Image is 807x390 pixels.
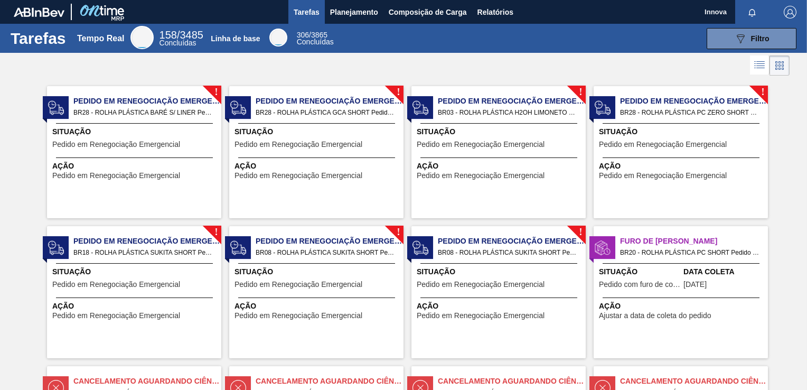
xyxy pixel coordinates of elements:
span: BR20 - ROLHA PLÁSTICA PC SHORT Pedido - 2037250 [620,247,759,258]
span: Ação [417,161,583,172]
span: Situação [417,126,583,137]
span: Pedido com furo de coleta [599,281,681,289]
span: Cancelamento aguardando ciência [73,376,221,387]
button: Filtro [707,28,796,49]
span: BR08 - ROLHA PLÁSTICA SUKITA SHORT Pedido - 2050827 [438,247,577,258]
span: Ação [234,161,401,172]
span: Pedido em Renegociação Emergencial [599,141,727,148]
span: Situação [52,266,219,277]
button: Notificações [735,5,769,20]
span: BR28 - ROLHA PLÁSTICA BARÉ S/ LINER Pedido - 2050817 [73,107,213,118]
span: Situação [234,266,401,277]
img: estado [230,100,246,116]
span: Pedido em Renegociação Emergencial [417,281,545,289]
span: ! [579,228,582,236]
span: ! [761,88,764,96]
span: / [159,29,203,41]
span: BR03 - ROLHA PLÁSTICA H2OH LIMONETO SHORT Pedido - 2050950 [438,107,577,118]
span: Pedido em Renegociação Emergencial [417,172,545,180]
span: BR08 - ROLHA PLÁSTICA SUKITA SHORT Pedido - 2050947 [256,247,395,258]
span: Filtro [751,34,770,43]
span: Pedido em Renegociação Emergencial [52,172,180,180]
span: Situação [599,266,681,277]
span: Situação [417,266,583,277]
span: Situação [52,126,219,137]
span: Pedido em Renegociação Emergencial [234,172,362,180]
span: Concluídas [297,38,334,46]
span: Pedido em Renegociação Emergencial [620,96,768,107]
img: estado [595,100,611,116]
span: Concluídas [159,39,196,47]
span: Pedido em Renegociação Emergencial [599,172,727,180]
span: Pedido em Renegociação Emergencial [417,141,545,148]
span: Relatórios [477,6,513,18]
span: Cancelamento aguardando ciência [438,376,586,387]
span: Pedido em Renegociação Emergencial [256,236,403,247]
span: Pedido em Renegociação Emergencial [256,96,403,107]
img: estado [595,240,611,256]
img: estado [48,240,64,256]
span: Pedido em Renegociação Emergencial [52,281,180,289]
div: Real Time [130,26,154,49]
span: Ação [52,301,219,312]
span: Furo de Coleta [620,236,768,247]
span: 306 [297,31,309,39]
span: Planejamento [330,6,378,18]
span: Ação [234,301,401,312]
span: Cancelamento aguardando ciência [256,376,403,387]
span: ! [397,228,400,236]
span: Pedido em Renegociação Emergencial [73,236,221,247]
span: Ação [599,301,765,312]
span: BR28 - ROLHA PLÁSTICA PC ZERO SHORT Pedido - 2052199 [620,107,759,118]
img: Logout [784,6,796,18]
span: Pedido em Renegociação Emergencial [438,96,586,107]
h1: Tarefas [11,32,66,44]
div: Tempo Real [77,34,125,43]
span: Cancelamento aguardando ciência [620,376,768,387]
span: ! [397,88,400,96]
img: estado [48,100,64,116]
span: / [297,31,327,39]
span: Situação [234,126,401,137]
span: Data Coleta [683,266,765,277]
span: BR18 - ROLHA PLÁSTICA SUKITA SHORT Pedido - 2050963 [73,247,213,258]
font: 3485 [180,29,203,41]
span: Tarefas [294,6,320,18]
div: Real Time [159,31,203,47]
img: estado [230,240,246,256]
span: Pedido em Renegociação Emergencial [417,312,545,320]
div: Base Line [297,32,334,45]
span: ! [214,88,218,96]
img: estado [412,100,428,116]
span: ! [579,88,582,96]
img: TNhmsLtSVTkK8tSr43FrP2fwEKptu5GPRR3wAAAABJRU5ErkJggg== [14,7,64,17]
span: Pedido em Renegociação Emergencial [52,312,180,320]
span: Pedido em Renegociação Emergencial [234,312,362,320]
span: Pedido em Renegociação Emergencial [73,96,221,107]
span: Ação [52,161,219,172]
font: 3865 [311,31,327,39]
span: Pedido em Renegociação Emergencial [234,281,362,289]
div: Visão em Cards [770,55,790,76]
span: Pedido em Renegociação Emergencial [52,141,180,148]
span: Ação [417,301,583,312]
span: Pedido em Renegociação Emergencial [438,236,586,247]
img: estado [412,240,428,256]
div: Visão em Lista [750,55,770,76]
div: Linha de base [211,34,260,43]
span: Ação [599,161,765,172]
span: Pedido em Renegociação Emergencial [234,141,362,148]
span: 26/09/2025 [683,281,707,289]
div: Base Line [269,29,287,47]
span: Situação [599,126,765,137]
span: BR28 - ROLHA PLÁSTICA GCA SHORT Pedido - 2050816 [256,107,395,118]
span: ! [214,228,218,236]
span: Ajustar a data de coleta do pedido [599,312,711,320]
span: 158 [159,29,177,41]
span: Composição de Carga [389,6,467,18]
